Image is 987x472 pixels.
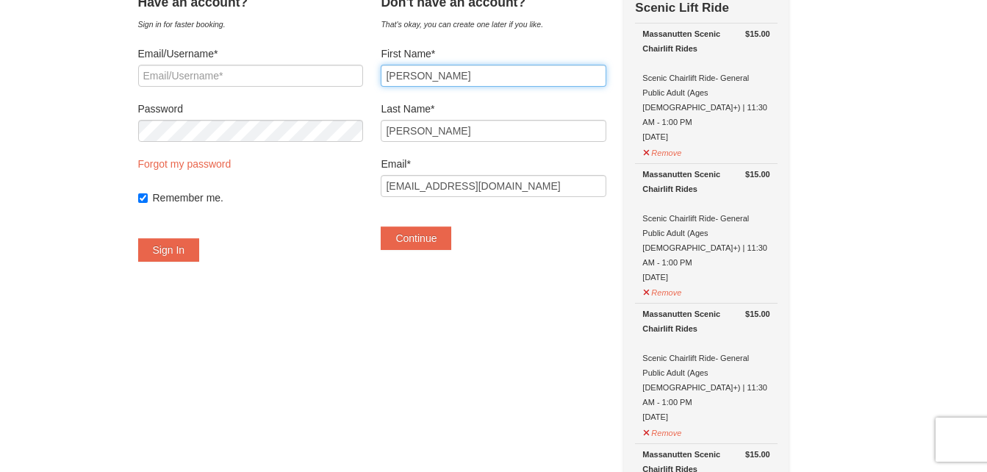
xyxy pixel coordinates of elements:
button: Remove [642,422,682,440]
input: Email* [381,175,606,197]
label: Password [138,101,363,116]
button: Continue [381,226,451,250]
input: Last Name [381,120,606,142]
input: First Name [381,65,606,87]
strong: $15.00 [745,26,770,41]
input: Email/Username* [138,65,363,87]
div: Scenic Chairlift Ride- General Public Adult (Ages [DEMOGRAPHIC_DATA]+) | 11:30 AM - 1:00 PM [DATE] [642,307,769,424]
div: Massanutten Scenic Chairlift Rides [642,307,769,336]
strong: Scenic Lift Ride [635,1,729,15]
div: Massanutten Scenic Chairlift Rides [642,26,769,56]
label: Remember me. [153,190,363,205]
label: Email* [381,157,606,171]
div: Massanutten Scenic Chairlift Rides [642,167,769,196]
div: Scenic Chairlift Ride- General Public Adult (Ages [DEMOGRAPHIC_DATA]+) | 11:30 AM - 1:00 PM [DATE] [642,167,769,285]
label: Email/Username* [138,46,363,61]
a: Forgot my password [138,158,232,170]
button: Remove [642,282,682,300]
strong: $15.00 [745,167,770,182]
strong: $15.00 [745,307,770,321]
div: That's okay, you can create one later if you like. [381,17,606,32]
button: Remove [642,142,682,160]
label: First Name* [381,46,606,61]
div: Sign in for faster booking. [138,17,363,32]
div: Scenic Chairlift Ride- General Public Adult (Ages [DEMOGRAPHIC_DATA]+) | 11:30 AM - 1:00 PM [DATE] [642,26,769,144]
label: Last Name* [381,101,606,116]
strong: $15.00 [745,447,770,462]
button: Sign In [138,238,200,262]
